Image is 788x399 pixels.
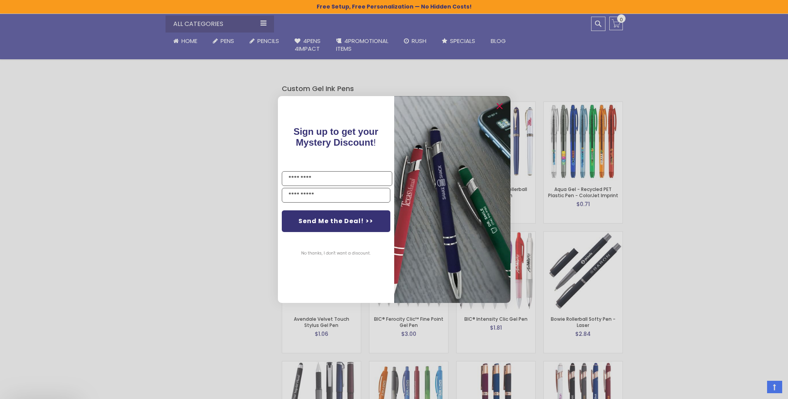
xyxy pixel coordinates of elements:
button: No thanks, I don't want a discount. [297,244,374,263]
button: Close dialog [493,100,506,112]
iframe: Google Customer Reviews [724,378,788,399]
button: Send Me the Deal! >> [282,210,390,232]
img: pop-up-image [394,96,510,303]
span: ! [293,126,378,148]
span: Sign up to get your Mystery Discount [293,126,378,148]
